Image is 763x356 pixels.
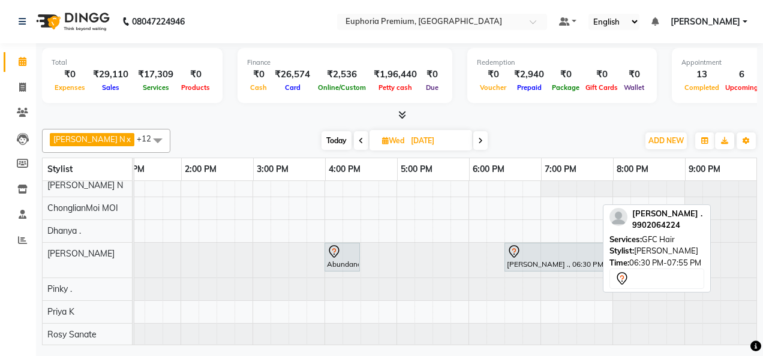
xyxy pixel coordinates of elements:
span: Priya K [47,306,74,317]
div: 9902064224 [632,219,702,231]
span: Rosy Sanate [47,329,97,340]
span: [PERSON_NAME] . [632,209,702,218]
span: Pinky . [47,283,72,294]
span: [PERSON_NAME] N [53,134,125,144]
div: ₹0 [247,68,270,82]
a: 5:00 PM [398,161,435,178]
span: Expenses [52,83,88,92]
div: ₹29,110 [88,68,133,82]
span: Prepaid [514,83,545,92]
div: ₹26,574 [270,68,315,82]
input: 2025-09-03 [407,132,467,150]
a: 9:00 PM [686,161,723,178]
span: Dhanya . [47,225,81,236]
span: Due [423,83,441,92]
div: 6 [722,68,761,82]
div: Finance [247,58,443,68]
span: Cash [247,83,270,92]
span: Gift Cards [582,83,621,92]
span: [PERSON_NAME] [671,16,740,28]
a: 8:00 PM [614,161,651,178]
div: ₹2,940 [509,68,549,82]
span: Time: [609,258,629,267]
div: Redemption [477,58,647,68]
span: Online/Custom [315,83,369,92]
span: Products [178,83,213,92]
div: 13 [681,68,722,82]
span: Petty cash [376,83,415,92]
span: ChonglianMoi MOI [47,203,118,213]
span: [PERSON_NAME] [47,248,115,259]
img: profile [609,208,627,226]
a: 4:00 PM [326,161,364,178]
span: Services: [609,234,642,244]
button: ADD NEW [645,132,687,149]
a: x [125,134,131,144]
div: Abundance Manifestation 29AASCA8886B1Z0, 04:00 PM-04:30 PM, Glutathione [326,245,359,270]
span: Wed [379,136,407,145]
span: Stylist [47,164,73,174]
a: 3:00 PM [254,161,292,178]
div: ₹0 [422,68,443,82]
div: ₹0 [621,68,647,82]
a: 7:00 PM [542,161,579,178]
div: Total [52,58,213,68]
span: Stylist: [609,246,634,255]
span: Completed [681,83,722,92]
div: ₹0 [52,68,88,82]
span: Sales [99,83,122,92]
span: GFC Hair [642,234,675,244]
div: ₹0 [477,68,509,82]
span: Wallet [621,83,647,92]
a: 6:00 PM [470,161,507,178]
span: Card [282,83,304,92]
div: ₹0 [178,68,213,82]
div: ₹1,96,440 [369,68,422,82]
div: ₹0 [582,68,621,82]
div: ₹17,309 [133,68,178,82]
span: Voucher [477,83,509,92]
span: Upcoming [722,83,761,92]
span: +12 [137,134,160,143]
div: ₹2,536 [315,68,369,82]
div: 06:30 PM-07:55 PM [609,257,704,269]
span: [PERSON_NAME] N [47,180,123,191]
div: [PERSON_NAME] ., 06:30 PM-07:55 PM, GFC Hair [506,245,605,270]
div: ₹0 [549,68,582,82]
span: Today [322,131,352,150]
div: [PERSON_NAME] [609,245,704,257]
img: logo [31,5,113,38]
span: Services [140,83,172,92]
b: 08047224946 [132,5,185,38]
a: 2:00 PM [182,161,220,178]
span: Package [549,83,582,92]
span: ADD NEW [648,136,684,145]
